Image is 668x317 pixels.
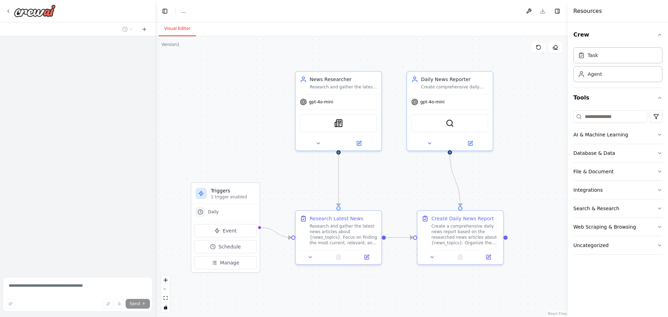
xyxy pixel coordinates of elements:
span: gpt-4o-mini [420,99,445,105]
button: Upload files [103,299,113,309]
div: Web Scraping & Browsing [573,223,636,230]
a: React Flow attribution [548,312,567,316]
button: Uncategorized [573,236,662,254]
div: Research and gather the latest news articles about {news_topics} from various sources, ensuring t... [310,84,377,90]
div: Task [588,52,598,59]
div: Daily News ReporterCreate comprehensive daily news summaries and reports based on researched news... [406,71,493,151]
div: Triggers1 trigger enabledDailyEventScheduleManage [191,182,260,273]
div: React Flow controls [161,276,170,312]
div: Crew [573,45,662,88]
button: Improve this prompt [6,299,15,309]
button: Open in side panel [339,139,379,148]
div: Database & Data [573,150,615,157]
span: Send [130,301,140,307]
span: Manage [220,259,239,266]
div: Create Daily News ReportCreate a comprehensive daily news report based on the researched news art... [417,210,504,265]
h4: Resources [573,7,602,15]
button: Open in side panel [476,253,500,261]
img: SerperDevTool [446,119,454,127]
button: File & Document [573,163,662,181]
div: Uncategorized [573,242,609,249]
div: Research Latest News [310,215,363,222]
span: Schedule [218,243,241,250]
button: Event [194,224,257,237]
g: Edge from triggers to 05d04750-22b7-4d3c-b82c-92488676dc12 [261,224,291,241]
p: 1 trigger enabled [211,194,255,200]
button: Start a new chat [139,25,150,33]
button: toggle interactivity [161,303,170,312]
div: Daily News Reporter [421,76,488,83]
div: File & Document [573,168,614,175]
div: News ResearcherResearch and gather the latest news articles about {news_topics} from various sour... [295,71,382,151]
button: Integrations [573,181,662,199]
span: Event [223,227,237,234]
button: Click to speak your automation idea [114,299,124,309]
div: Tools [573,108,662,260]
div: Search & Research [573,205,619,212]
div: AI & Machine Learning [573,131,628,138]
div: Agent [588,71,602,78]
button: No output available [324,253,353,261]
div: Version 1 [161,42,180,47]
button: zoom in [161,276,170,285]
div: Integrations [573,187,603,193]
img: Logo [14,5,56,17]
div: Create comprehensive daily news summaries and reports based on researched news articles, organizi... [421,84,488,90]
img: SerplyNewsSearchTool [334,119,343,127]
button: Schedule [194,240,257,253]
nav: breadcrumb [181,8,186,15]
button: Search & Research [573,199,662,217]
div: Create a comprehensive daily news report based on the researched news articles about {news_topics... [431,223,499,246]
button: Crew [573,25,662,45]
span: Daily [208,209,218,215]
button: Send [126,299,150,309]
button: Open in side panel [355,253,379,261]
button: Switch to previous chat [119,25,136,33]
button: No output available [446,253,475,261]
button: Visual Editor [159,22,196,36]
g: Edge from 989e171c-7117-4d9f-9b5e-40a3ce3c68ba to cc02f0e3-bdd9-47d0-8c85-d83be0e53a5c [446,153,464,206]
span: gpt-4o-mini [309,99,333,105]
button: Hide left sidebar [160,6,170,16]
div: Create Daily News Report [431,215,494,222]
span: ... [181,8,186,15]
button: Web Scraping & Browsing [573,218,662,236]
h3: Triggers [211,187,255,194]
div: Research Latest NewsResearch and gather the latest news articles about {news_topics}. Focus on fi... [295,210,382,265]
button: Manage [194,256,257,269]
g: Edge from 05d04750-22b7-4d3c-b82c-92488676dc12 to cc02f0e3-bdd9-47d0-8c85-d83be0e53a5c [386,234,413,241]
div: News Researcher [310,76,377,83]
button: fit view [161,294,170,303]
g: Edge from 86854b6f-b22a-4397-a7f6-5b3094685450 to 05d04750-22b7-4d3c-b82c-92488676dc12 [335,153,342,206]
div: Research and gather the latest news articles about {news_topics}. Focus on finding the most curre... [310,223,377,246]
button: AI & Machine Learning [573,126,662,144]
button: Hide right sidebar [552,6,562,16]
button: Open in side panel [451,139,490,148]
button: Database & Data [573,144,662,162]
button: Tools [573,88,662,108]
button: zoom out [161,285,170,294]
